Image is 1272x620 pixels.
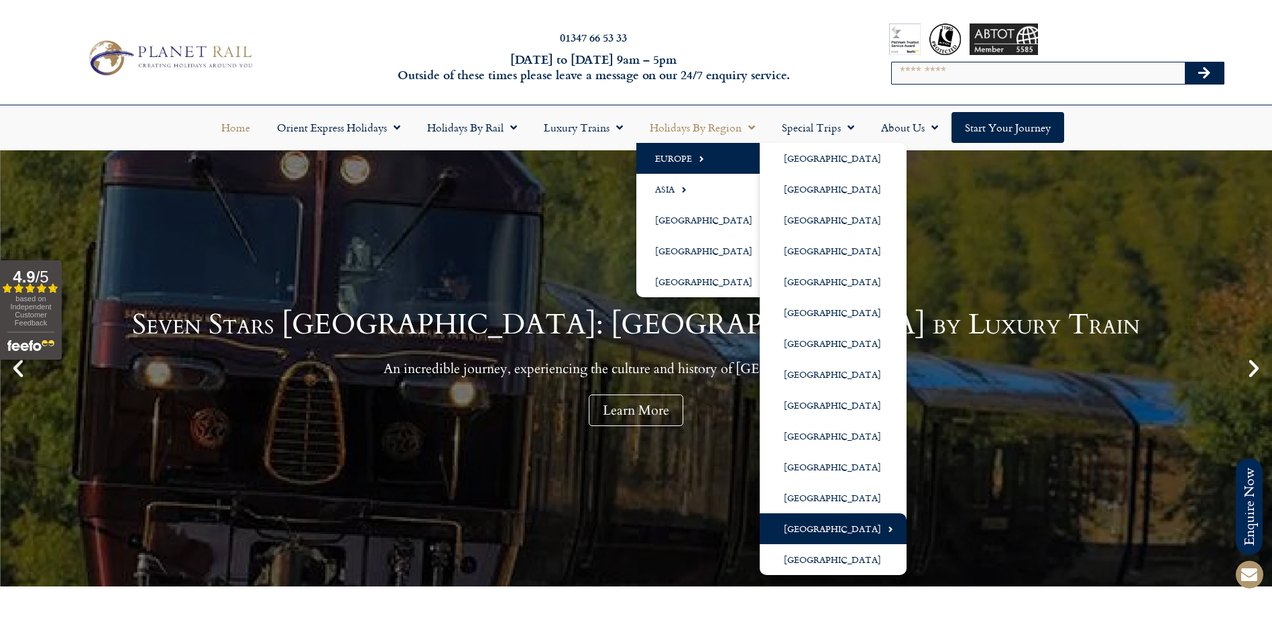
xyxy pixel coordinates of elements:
[760,421,907,452] a: [GEOGRAPHIC_DATA]
[636,266,778,297] a: [GEOGRAPHIC_DATA]
[82,36,257,79] img: Planet Rail Train Holidays Logo
[760,266,907,297] a: [GEOGRAPHIC_DATA]
[760,143,907,174] a: [GEOGRAPHIC_DATA]
[868,112,951,143] a: About Us
[951,112,1064,143] a: Start your Journey
[343,52,845,83] h6: [DATE] to [DATE] 9am – 5pm Outside of these times please leave a message on our 24/7 enquiry serv...
[760,205,907,236] a: [GEOGRAPHIC_DATA]
[132,311,1140,339] h1: Seven Stars [GEOGRAPHIC_DATA]: [GEOGRAPHIC_DATA] by Luxury Train
[636,112,768,143] a: Holidays by Region
[760,359,907,390] a: [GEOGRAPHIC_DATA]
[414,112,530,143] a: Holidays by Rail
[208,112,264,143] a: Home
[760,513,907,544] a: [GEOGRAPHIC_DATA]
[760,452,907,482] a: [GEOGRAPHIC_DATA]
[760,482,907,513] a: [GEOGRAPHIC_DATA]
[760,236,907,266] a: [GEOGRAPHIC_DATA]
[530,112,636,143] a: Luxury Trains
[760,544,907,575] a: [GEOGRAPHIC_DATA]
[636,143,778,174] a: Europe
[560,30,627,45] a: 01347 66 53 33
[760,297,907,328] a: [GEOGRAPHIC_DATA]
[7,112,1265,143] nav: Menu
[132,360,1140,377] p: An incredible journey, experiencing the culture and history of [GEOGRAPHIC_DATA].
[760,143,907,575] ul: Europe
[636,205,778,236] a: [GEOGRAPHIC_DATA]
[1242,357,1265,380] div: Next slide
[1185,62,1224,84] button: Search
[760,174,907,205] a: [GEOGRAPHIC_DATA]
[760,328,907,359] a: [GEOGRAPHIC_DATA]
[264,112,414,143] a: Orient Express Holidays
[636,174,778,205] a: Asia
[7,357,30,380] div: Previous slide
[760,390,907,421] a: [GEOGRAPHIC_DATA]
[636,236,778,266] a: [GEOGRAPHIC_DATA]
[589,395,683,426] a: Learn More
[768,112,868,143] a: Special Trips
